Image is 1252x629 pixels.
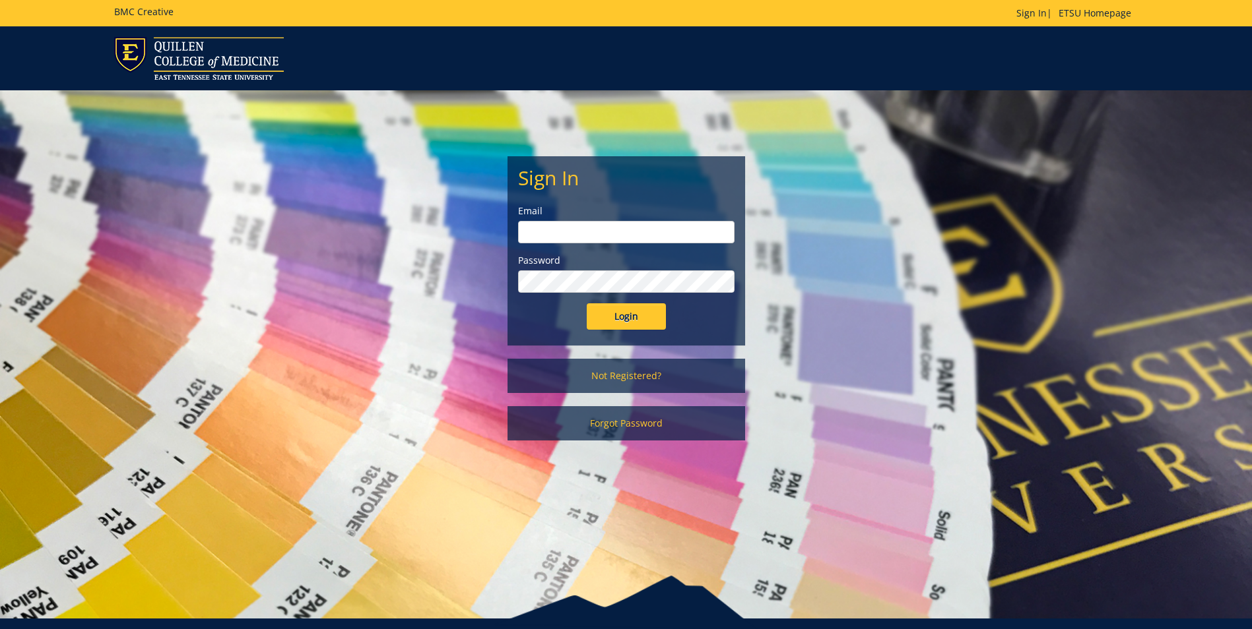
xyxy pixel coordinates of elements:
[114,37,284,80] img: ETSU logo
[1016,7,1047,19] a: Sign In
[508,359,745,393] a: Not Registered?
[518,167,735,189] h2: Sign In
[1016,7,1138,20] p: |
[518,204,735,218] label: Email
[508,406,745,440] a: Forgot Password
[518,254,735,267] label: Password
[114,7,174,16] h5: BMC Creative
[587,303,666,330] input: Login
[1052,7,1138,19] a: ETSU Homepage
